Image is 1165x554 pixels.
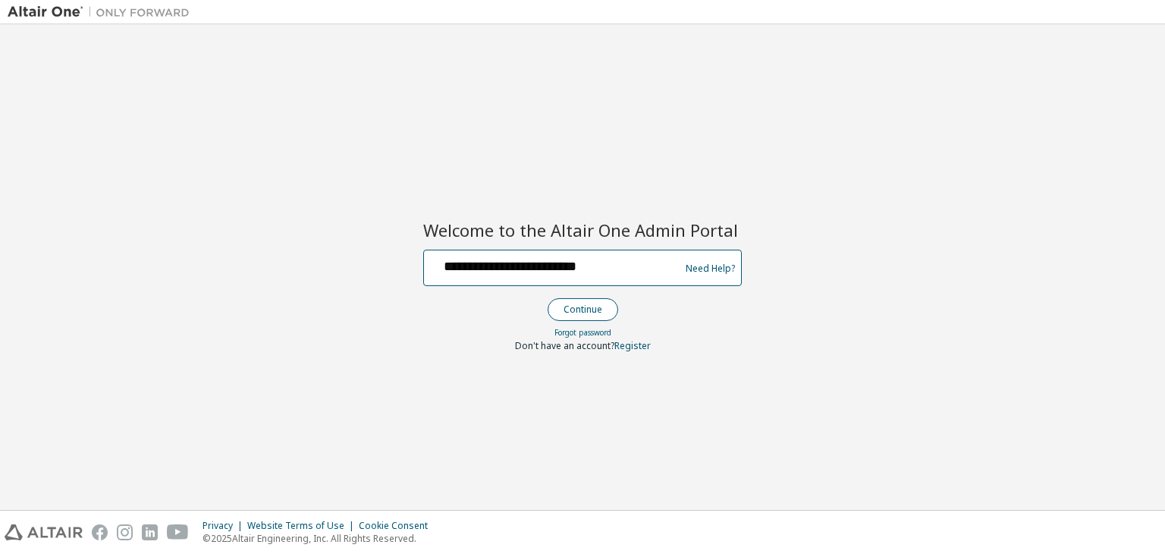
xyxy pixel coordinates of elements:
[203,532,437,545] p: © 2025 Altair Engineering, Inc. All Rights Reserved.
[8,5,197,20] img: Altair One
[92,524,108,540] img: facebook.svg
[167,524,189,540] img: youtube.svg
[203,520,247,532] div: Privacy
[515,339,614,352] span: Don't have an account?
[614,339,651,352] a: Register
[5,524,83,540] img: altair_logo.svg
[423,219,742,241] h2: Welcome to the Altair One Admin Portal
[548,298,618,321] button: Continue
[117,524,133,540] img: instagram.svg
[142,524,158,540] img: linkedin.svg
[247,520,359,532] div: Website Terms of Use
[554,327,611,338] a: Forgot password
[359,520,437,532] div: Cookie Consent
